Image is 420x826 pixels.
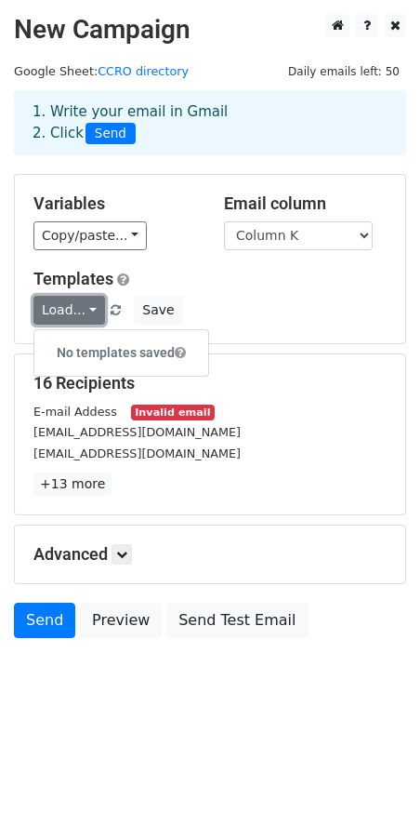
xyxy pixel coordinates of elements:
h5: 16 Recipients [33,373,387,393]
span: Send [85,123,136,145]
a: Daily emails left: 50 [282,64,406,78]
button: Save [134,296,182,325]
small: Google Sheet: [14,64,189,78]
small: E-mail Addess [33,405,117,419]
a: Send Test Email [166,603,308,638]
a: Load... [33,296,105,325]
a: Send [14,603,75,638]
a: Templates [33,269,113,288]
small: [EMAIL_ADDRESS][DOMAIN_NAME] [33,446,241,460]
h6: No templates saved [34,338,208,368]
h5: Variables [33,193,196,214]
span: Daily emails left: 50 [282,61,406,82]
a: CCRO directory [98,64,189,78]
div: 1. Write your email in Gmail 2. Click [19,101,401,144]
small: [EMAIL_ADDRESS][DOMAIN_NAME] [33,425,241,439]
h2: New Campaign [14,14,406,46]
iframe: Chat Widget [327,737,420,826]
a: Preview [80,603,162,638]
small: Invalid email [131,405,215,420]
h5: Email column [224,193,387,214]
a: +13 more [33,473,112,496]
h5: Advanced [33,544,387,565]
a: Copy/paste... [33,221,147,250]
